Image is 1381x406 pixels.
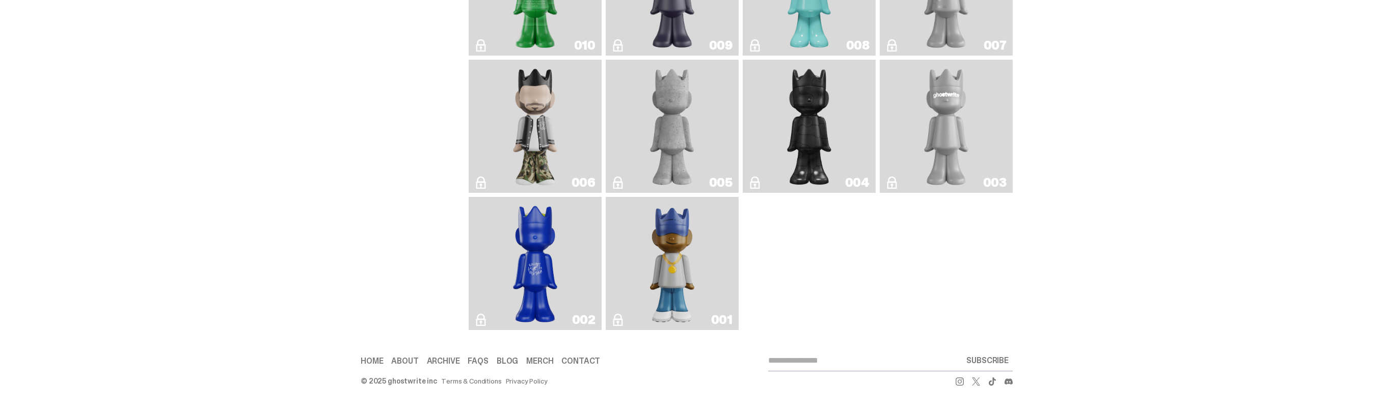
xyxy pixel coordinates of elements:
[361,377,437,385] div: © 2025 ghostwrite inc
[572,176,595,189] div: 006
[709,176,733,189] div: 005
[391,357,418,365] a: About
[845,176,870,189] div: 004
[475,64,595,189] a: Amiri
[427,357,460,365] a: Archive
[749,64,870,189] a: Toy Store
[983,176,1007,189] div: 003
[709,39,733,52] div: 009
[441,377,501,385] a: Terms & Conditions
[711,314,733,326] div: 001
[572,314,595,326] div: 002
[612,64,733,189] a: Concrete
[645,64,699,189] img: Concrete
[468,357,488,365] a: FAQs
[962,350,1013,371] button: SUBSCRIBE
[574,39,595,52] div: 010
[984,39,1007,52] div: 007
[475,201,595,326] a: Rocky's Matcha
[508,201,562,326] img: Rocky's Matcha
[361,357,383,365] a: Home
[846,39,870,52] div: 008
[561,357,600,365] a: Contact
[508,64,562,189] img: Amiri
[612,201,733,326] a: Eastside Golf
[782,64,836,189] img: Toy Store
[886,64,1007,189] a: ghostwriter
[506,377,548,385] a: Privacy Policy
[645,201,698,326] img: Eastside Golf
[919,64,973,189] img: ghostwriter
[526,357,553,365] a: Merch
[497,357,518,365] a: Blog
